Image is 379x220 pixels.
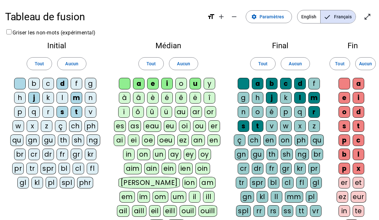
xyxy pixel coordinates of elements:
div: tt [296,205,307,217]
div: m [71,92,82,104]
div: l [294,92,306,104]
div: ien [179,163,193,174]
div: bl [58,163,70,174]
div: i [353,92,364,104]
button: Tout [138,57,164,70]
div: in [339,205,350,217]
div: gr [71,149,82,160]
div: oe [142,134,155,146]
div: x [27,120,38,132]
button: Augmenter la taille de la police [215,10,228,23]
div: a [353,78,364,89]
div: rs [268,205,279,217]
div: û [146,106,158,118]
div: vr [310,205,322,217]
div: r [42,106,54,118]
button: Paramètres [246,10,292,23]
div: qu [10,134,23,146]
div: [PERSON_NAME] [119,177,180,188]
div: br [14,149,26,160]
div: gu [251,149,264,160]
div: i [161,78,173,89]
div: et [353,177,364,188]
div: l [57,92,68,104]
div: ou [193,120,206,132]
div: ail [117,205,129,217]
span: Aucun [177,60,190,68]
div: è [147,92,159,104]
div: qu [311,134,324,146]
div: ll [271,191,282,203]
div: un [153,149,166,160]
div: y [204,78,215,89]
div: kl [257,191,268,203]
div: eur [351,191,366,203]
div: dr [42,149,54,160]
div: or [205,106,216,118]
div: gn [241,191,254,203]
div: ph [295,134,308,146]
div: th [58,134,69,146]
div: c [280,78,292,89]
h2: Final [234,42,326,50]
span: Paramètres [260,13,284,21]
div: d [294,78,306,89]
div: fl [87,163,98,174]
span: Tout [146,60,156,68]
label: Griser les non-mots (expérimental) [5,30,96,36]
div: s [238,120,249,132]
h1: Tableau de fusion [5,6,202,27]
div: cl [282,177,294,188]
div: x [294,120,306,132]
div: k [42,92,54,104]
div: l [353,149,364,160]
div: oin [195,163,210,174]
button: Tout [27,57,52,70]
mat-icon: open_in_full [364,13,371,21]
div: oeu [157,134,175,146]
div: b [339,149,350,160]
div: ai [114,134,125,146]
div: kr [294,163,306,174]
div: ü [161,106,172,118]
div: p [339,134,350,146]
button: Aucun [169,57,198,70]
div: j [266,92,278,104]
div: kr [85,149,96,160]
div: k [280,92,292,104]
div: rr [253,205,265,217]
div: es [114,120,126,132]
div: oy [198,149,211,160]
div: ar [190,106,202,118]
span: Tout [258,60,268,68]
div: b [266,78,278,89]
span: English [297,10,320,23]
div: r [308,106,320,118]
div: î [204,92,215,104]
div: q [28,106,40,118]
div: om [153,191,168,203]
h2: Médian [113,42,224,50]
mat-icon: settings [251,14,257,20]
div: a [133,78,145,89]
div: s [339,120,350,132]
div: w [13,120,24,132]
div: eil [149,205,161,217]
div: o [175,78,187,89]
div: ph [84,120,98,132]
div: ô [132,106,144,118]
div: fr [266,163,278,174]
div: ez [337,191,348,203]
div: g [85,78,96,89]
div: gl [17,177,29,188]
div: x [353,163,364,174]
div: é [161,92,173,104]
div: o [252,106,263,118]
div: sh [72,134,84,146]
div: f [71,78,82,89]
div: em [119,191,135,203]
div: gn [26,134,40,146]
div: aill [132,205,146,217]
div: in [123,149,135,160]
div: im [137,191,150,203]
